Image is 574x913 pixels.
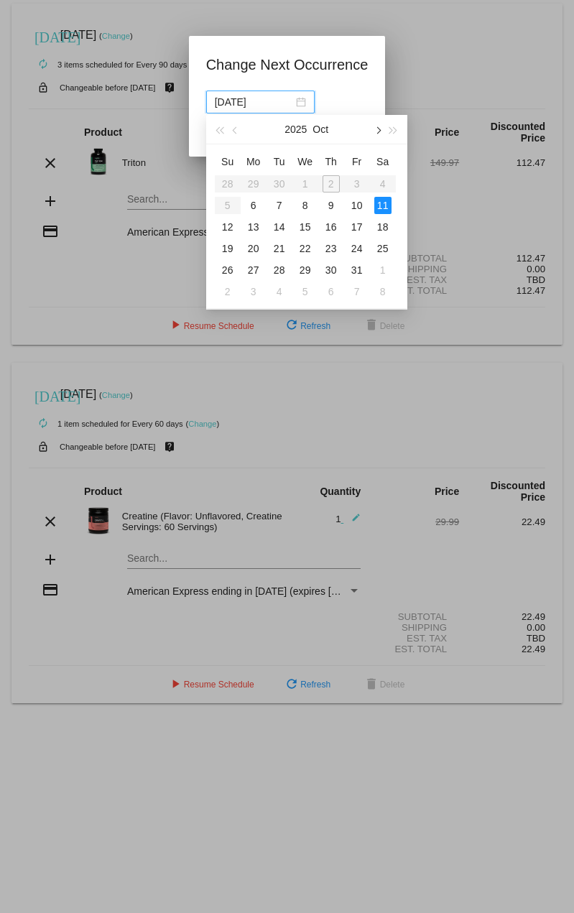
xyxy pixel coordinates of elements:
[292,216,318,238] td: 10/15/2025
[292,259,318,281] td: 10/29/2025
[271,261,288,279] div: 28
[271,283,288,300] div: 4
[241,216,267,238] td: 10/13/2025
[348,197,366,214] div: 10
[271,218,288,236] div: 14
[370,216,396,238] td: 10/18/2025
[374,283,392,300] div: 8
[318,216,344,238] td: 10/16/2025
[212,115,228,144] button: Last year (Control + left)
[344,259,370,281] td: 10/31/2025
[241,281,267,302] td: 11/3/2025
[323,261,340,279] div: 30
[267,216,292,238] td: 10/14/2025
[370,195,396,216] td: 10/11/2025
[215,281,241,302] td: 11/2/2025
[215,150,241,173] th: Sun
[374,197,392,214] div: 11
[348,240,366,257] div: 24
[297,283,314,300] div: 5
[323,197,340,214] div: 9
[318,150,344,173] th: Thu
[284,115,307,144] button: 2025
[385,115,401,144] button: Next year (Control + right)
[267,259,292,281] td: 10/28/2025
[245,283,262,300] div: 3
[374,261,392,279] div: 1
[344,150,370,173] th: Fri
[297,197,314,214] div: 8
[348,218,366,236] div: 17
[318,195,344,216] td: 10/9/2025
[297,261,314,279] div: 29
[245,218,262,236] div: 13
[292,150,318,173] th: Wed
[348,261,366,279] div: 31
[370,238,396,259] td: 10/25/2025
[215,238,241,259] td: 10/19/2025
[219,283,236,300] div: 2
[267,150,292,173] th: Tue
[370,150,396,173] th: Sat
[219,261,236,279] div: 26
[348,283,366,300] div: 7
[215,94,293,110] input: Select date
[215,216,241,238] td: 10/12/2025
[245,261,262,279] div: 27
[297,240,314,257] div: 22
[271,197,288,214] div: 7
[271,240,288,257] div: 21
[241,150,267,173] th: Mon
[323,218,340,236] div: 16
[297,218,314,236] div: 15
[241,238,267,259] td: 10/20/2025
[206,53,369,76] h1: Change Next Occurrence
[267,195,292,216] td: 10/7/2025
[292,238,318,259] td: 10/22/2025
[369,115,385,144] button: Next month (PageDown)
[318,238,344,259] td: 10/23/2025
[318,281,344,302] td: 11/6/2025
[219,240,236,257] div: 19
[344,195,370,216] td: 10/10/2025
[292,281,318,302] td: 11/5/2025
[374,218,392,236] div: 18
[374,240,392,257] div: 25
[219,218,236,236] div: 12
[241,259,267,281] td: 10/27/2025
[344,216,370,238] td: 10/17/2025
[241,195,267,216] td: 10/6/2025
[215,259,241,281] td: 10/26/2025
[292,195,318,216] td: 10/8/2025
[344,281,370,302] td: 11/7/2025
[323,240,340,257] div: 23
[245,240,262,257] div: 20
[323,283,340,300] div: 6
[267,281,292,302] td: 11/4/2025
[267,238,292,259] td: 10/21/2025
[228,115,244,144] button: Previous month (PageUp)
[370,259,396,281] td: 11/1/2025
[245,197,262,214] div: 6
[370,281,396,302] td: 11/8/2025
[318,259,344,281] td: 10/30/2025
[344,238,370,259] td: 10/24/2025
[313,115,328,144] button: Oct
